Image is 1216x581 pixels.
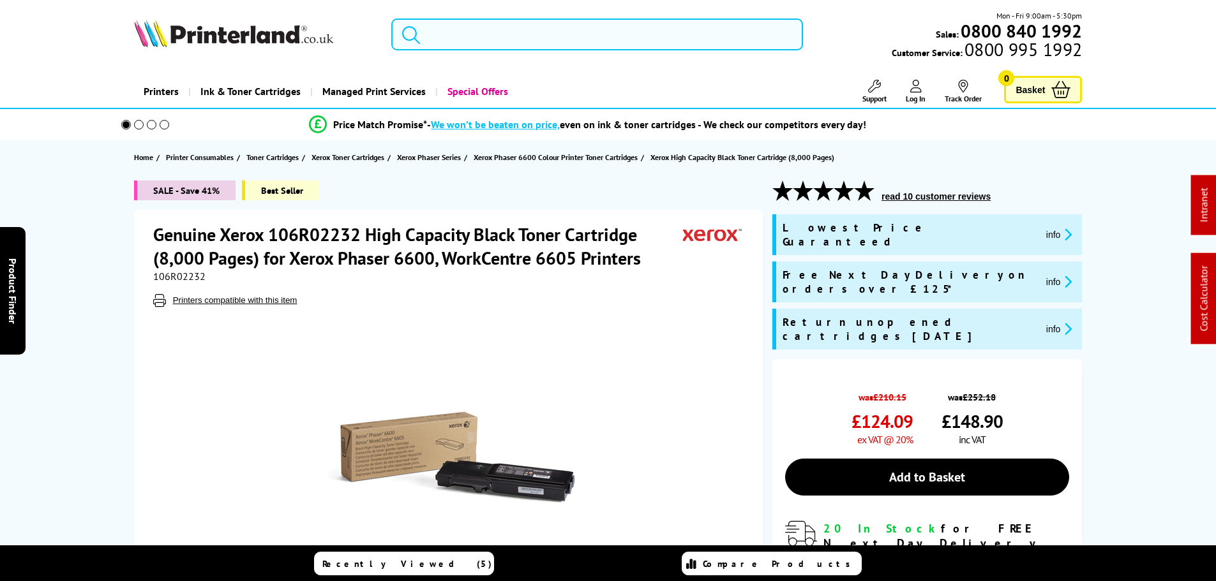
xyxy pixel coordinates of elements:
b: 0800 840 1992 [961,19,1082,43]
span: Mon - Fri 9:00am - 5:30pm [996,10,1082,22]
span: Xerox Phaser 6600 Colour Printer Toner Cartridges [474,151,638,164]
span: Best Seller [242,180,319,200]
span: Recently Viewed (5) [322,558,492,570]
a: Xerox High Capacity Black Toner Cartridge (8,000 Pages) [650,151,837,164]
span: 0800 995 1992 [963,43,1082,55]
a: Intranet [1197,188,1210,223]
span: Xerox Phaser Series [397,151,461,164]
a: Ink & Toner Cartridges [188,75,310,108]
span: Sales: [936,28,959,40]
span: Free Next Day Delivery on orders over £125* [783,268,1036,296]
button: promo-description [1042,227,1076,242]
span: £124.09 [852,409,913,433]
a: Support [862,80,887,103]
img: Xerox [683,223,742,246]
strike: £210.15 [873,391,906,403]
a: Track Order [945,80,982,103]
strike: £252.18 [963,391,996,403]
a: Xerox Phaser 6600 Colour Printer Toner Cartridges [474,151,641,164]
a: Printerland Logo [134,19,376,50]
span: inc VAT [959,433,986,446]
span: 0 [998,70,1014,86]
span: Xerox Toner Cartridges [312,151,384,164]
a: Recently Viewed (5) [314,552,494,575]
span: ex VAT @ 20% [857,433,913,446]
button: promo-description [1042,274,1076,289]
h1: Genuine Xerox 106R02232 High Capacity Black Toner Cartridge (8,000 Pages) for Xerox Phaser 6600, ... [153,223,683,270]
a: 0800 840 1992 [959,25,1082,37]
a: Printer Consumables [166,151,237,164]
span: was [942,385,1003,403]
a: Printers [134,75,188,108]
span: SALE - Save 41% [134,180,236,200]
span: Ink & Toner Cartridges [200,75,301,108]
span: Customer Service: [892,43,1082,59]
button: Printers compatible with this item [169,295,301,305]
span: Support [862,94,887,103]
span: We won’t be beaten on price, [431,118,560,131]
span: 20 In Stock [823,521,941,536]
a: Xerox Toner Cartridges [312,151,387,164]
span: Log In [906,94,926,103]
a: Home [134,151,156,164]
span: Price Match Promise* [333,118,427,131]
button: promo-description [1042,321,1076,336]
span: 106R02232 [153,270,206,283]
span: was [852,385,913,403]
a: Xerox Phaser Series [397,151,464,164]
li: modal_Promise [104,114,1072,136]
div: for FREE Next Day Delivery [823,521,1069,550]
div: - even on ink & toner cartridges - We check our competitors every day! [427,118,866,131]
span: Return unopened cartridges [DATE] [783,315,1036,343]
span: Printer Consumables [166,151,234,164]
img: Printerland Logo [134,19,333,47]
span: Product Finder [6,258,19,323]
a: Special Offers [435,75,518,108]
span: Toner Cartridges [246,151,299,164]
span: £148.90 [942,409,1003,433]
span: Xerox High Capacity Black Toner Cartridge (8,000 Pages) [650,151,834,164]
a: Basket 0 [1004,76,1082,103]
a: Toner Cartridges [246,151,302,164]
span: Compare Products [703,558,857,570]
span: Lowest Price Guaranteed [783,221,1036,249]
div: modal_delivery [785,521,1069,580]
a: Compare Products [682,552,862,575]
a: Add to Basket [785,459,1069,496]
a: Log In [906,80,926,103]
button: read 10 customer reviews [878,191,995,202]
a: Cost Calculator [1197,266,1210,332]
span: Basket [1016,81,1045,98]
a: Managed Print Services [310,75,435,108]
span: Home [134,151,153,164]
